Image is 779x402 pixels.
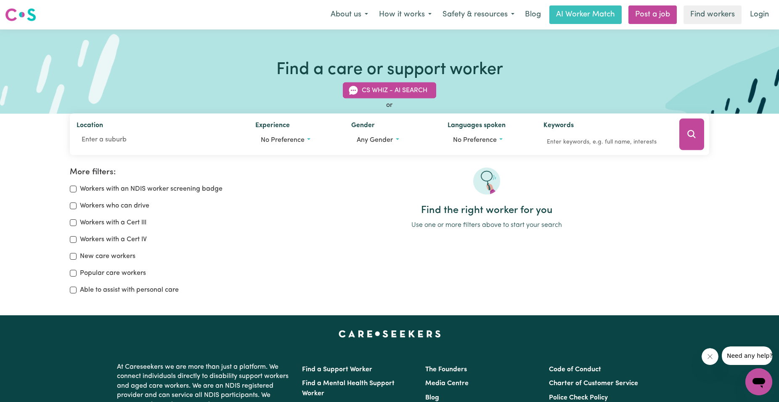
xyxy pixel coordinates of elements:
[745,368,772,395] iframe: Button to launch messaging window
[425,380,469,387] a: Media Centre
[351,120,375,132] label: Gender
[628,5,677,24] a: Post a job
[5,6,51,13] span: Need any help?
[276,60,503,80] h1: Find a care or support worker
[722,346,772,365] iframe: Message from company
[549,366,601,373] a: Code of Conduct
[80,251,135,261] label: New care workers
[679,119,704,150] button: Search
[261,137,305,144] span: No preference
[343,83,436,99] button: CS Whiz - AI Search
[684,5,742,24] a: Find workers
[80,268,146,278] label: Popular care workers
[255,120,290,132] label: Experience
[265,220,709,230] p: Use one or more filters above to start your search
[5,7,36,22] img: Careseekers logo
[265,205,709,217] h2: Find the right worker for you
[77,120,103,132] label: Location
[302,366,372,373] a: Find a Support Worker
[425,366,467,373] a: The Founders
[543,120,574,132] label: Keywords
[549,380,638,387] a: Charter of Customer Service
[339,330,441,337] a: Careseekers home page
[80,285,179,295] label: Able to assist with personal care
[80,201,149,211] label: Workers who can drive
[448,132,530,148] button: Worker language preferences
[325,6,374,24] button: About us
[70,168,254,177] h2: More filters:
[702,348,718,365] iframe: Close message
[70,100,709,110] div: or
[453,137,497,144] span: No preference
[549,394,608,401] a: Police Check Policy
[351,132,434,148] button: Worker gender preference
[255,132,338,148] button: Worker experience options
[520,5,546,24] a: Blog
[448,120,506,132] label: Languages spoken
[374,6,437,24] button: How it works
[77,132,242,147] input: Enter a suburb
[425,394,439,401] a: Blog
[745,5,774,24] a: Login
[5,5,36,24] a: Careseekers logo
[302,380,395,397] a: Find a Mental Health Support Worker
[357,137,393,144] span: Any gender
[80,184,223,194] label: Workers with an NDIS worker screening badge
[80,218,146,228] label: Workers with a Cert III
[80,234,147,245] label: Workers with a Cert IV
[543,136,668,149] input: Enter keywords, e.g. full name, interests
[437,6,520,24] button: Safety & resources
[549,5,622,24] a: AI Worker Match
